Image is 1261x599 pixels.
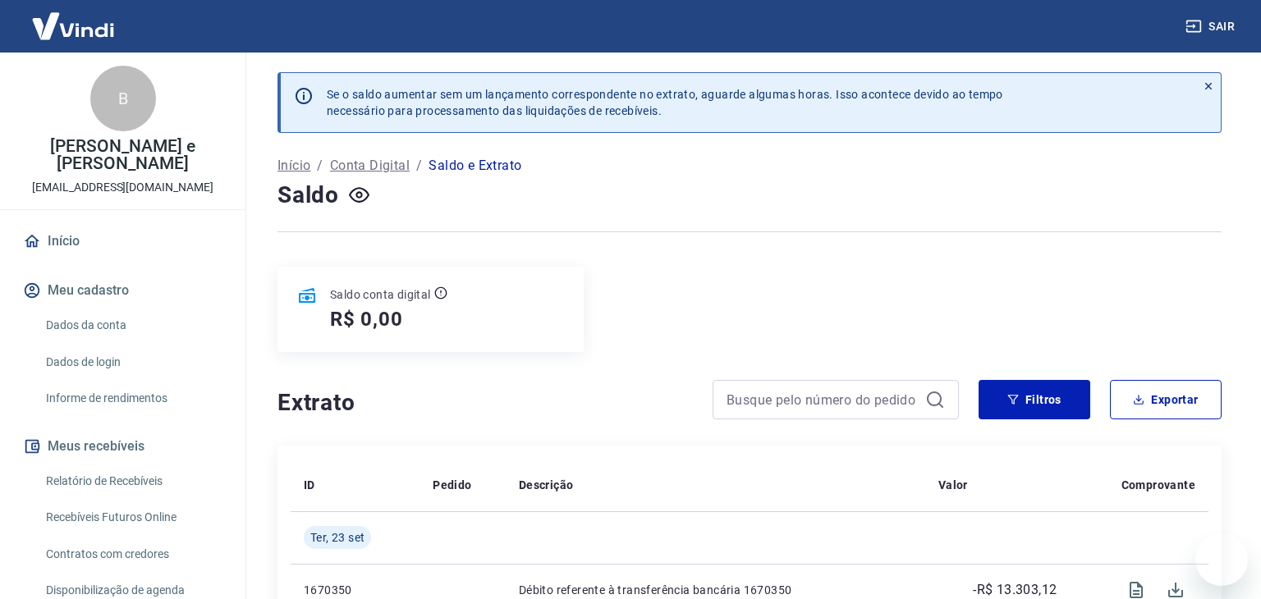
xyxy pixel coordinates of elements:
h4: Saldo [277,179,339,212]
p: 1670350 [304,582,406,598]
h5: R$ 0,00 [330,306,403,332]
p: Comprovante [1121,477,1195,493]
p: / [317,156,323,176]
p: ID [304,477,315,493]
a: Contratos com credores [39,537,226,571]
a: Início [277,156,310,176]
p: Débito referente à transferência bancária 1670350 [519,582,912,598]
button: Meu cadastro [20,272,226,309]
div: B [90,66,156,131]
button: Sair [1182,11,1241,42]
p: Saldo e Extrato [429,156,521,176]
a: Recebíveis Futuros Online [39,501,226,534]
a: Início [20,223,226,259]
p: [EMAIL_ADDRESS][DOMAIN_NAME] [32,179,213,196]
button: Exportar [1110,380,1222,419]
p: [PERSON_NAME] e [PERSON_NAME] [13,138,232,172]
img: Vindi [20,1,126,51]
a: Relatório de Recebíveis [39,464,226,498]
button: Filtros [979,380,1090,419]
a: Dados da conta [39,309,226,342]
a: Conta Digital [330,156,410,176]
p: / [416,156,422,176]
span: Ter, 23 set [310,529,365,546]
a: Informe de rendimentos [39,382,226,415]
input: Busque pelo número do pedido [727,387,919,412]
p: Se o saldo aumentar sem um lançamento correspondente no extrato, aguarde algumas horas. Isso acon... [327,86,1003,119]
p: Descrição [519,477,574,493]
iframe: Botão para abrir a janela de mensagens [1195,533,1248,586]
p: Saldo conta digital [330,286,431,303]
button: Meus recebíveis [20,428,226,464]
h4: Extrato [277,386,693,419]
p: Valor [938,477,968,493]
p: Pedido [433,477,471,493]
a: Dados de login [39,345,226,379]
